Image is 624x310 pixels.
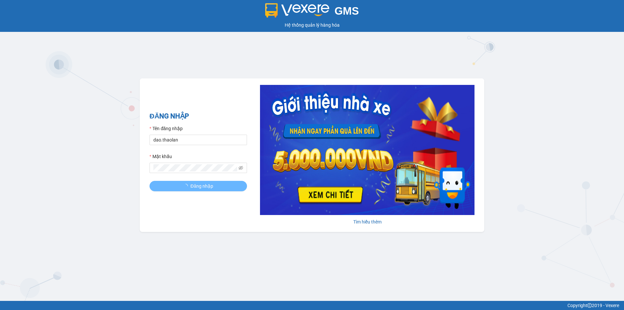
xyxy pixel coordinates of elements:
h2: ĐĂNG NHẬP [149,111,247,122]
span: copyright [587,303,592,308]
div: Hệ thống quản lý hàng hóa [2,21,622,29]
label: Mật khẩu [149,153,172,160]
button: Đăng nhập [149,181,247,191]
input: Tên đăng nhập [149,135,247,145]
div: Tìm hiểu thêm [260,218,474,225]
div: Copyright 2019 - Vexere [5,302,619,309]
a: GMS [265,10,359,15]
span: eye-invisible [239,166,243,170]
span: GMS [334,5,359,17]
input: Mật khẩu [153,164,237,171]
span: Đăng nhập [190,182,213,190]
span: loading [183,184,190,188]
img: logo 2 [265,3,330,18]
label: Tên đăng nhập [149,125,183,132]
img: banner-0 [260,85,474,215]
